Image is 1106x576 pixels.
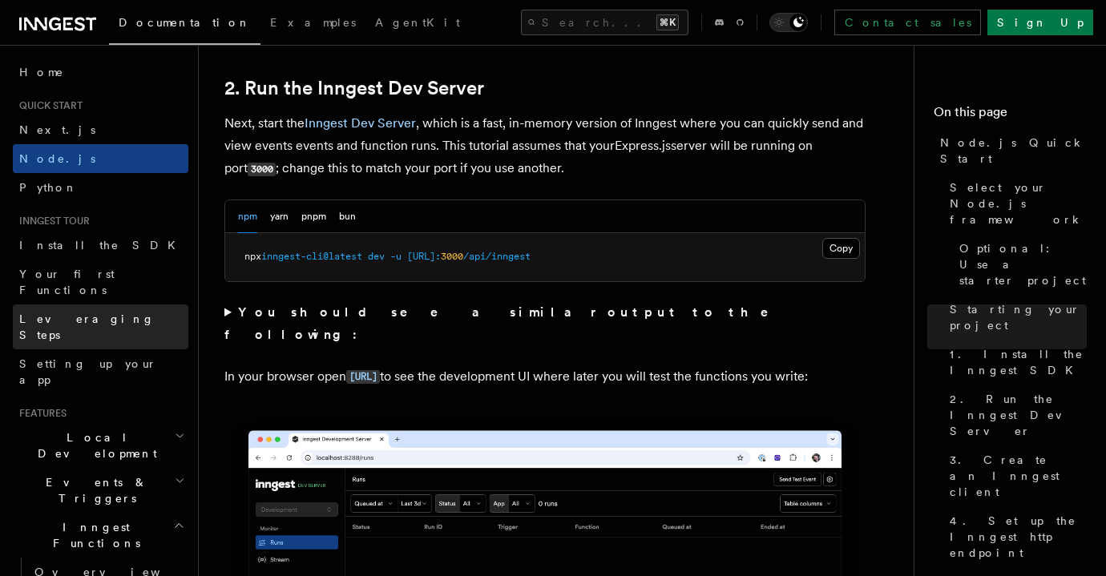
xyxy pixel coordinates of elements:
a: Examples [260,5,365,43]
a: Python [13,173,188,202]
span: Examples [270,16,356,29]
code: [URL] [346,370,380,384]
a: 1. Install the Inngest SDK [943,340,1087,385]
a: 2. Run the Inngest Dev Server [943,385,1087,445]
span: [URL]: [407,251,441,262]
code: 3000 [248,163,276,176]
a: AgentKit [365,5,470,43]
a: Next.js [13,115,188,144]
span: Quick start [13,99,83,112]
span: /api/inngest [463,251,531,262]
span: 1. Install the Inngest SDK [950,346,1087,378]
a: Select your Node.js framework [943,173,1087,234]
a: Optional: Use a starter project [953,234,1087,295]
span: Optional: Use a starter project [959,240,1087,288]
span: 3000 [441,251,463,262]
button: Events & Triggers [13,468,188,513]
a: Node.js [13,144,188,173]
a: Node.js Quick Start [934,128,1087,173]
span: Python [19,181,78,194]
span: Install the SDK [19,239,185,252]
span: Setting up your app [19,357,157,386]
span: Node.js Quick Start [940,135,1087,167]
kbd: ⌘K [656,14,679,30]
a: 2. Run the Inngest Dev Server [224,77,484,99]
span: Events & Triggers [13,474,175,506]
button: Search...⌘K [521,10,688,35]
span: -u [390,251,402,262]
a: Starting your project [943,295,1087,340]
button: yarn [270,200,289,233]
span: Inngest tour [13,215,90,228]
a: Sign Up [987,10,1093,35]
button: Inngest Functions [13,513,188,558]
p: In your browser open to see the development UI where later you will test the functions you write: [224,365,866,389]
button: Toggle dark mode [769,13,808,32]
h4: On this page [934,103,1087,128]
button: npm [238,200,257,233]
button: Copy [822,238,860,259]
a: Your first Functions [13,260,188,304]
span: 4. Set up the Inngest http endpoint [950,513,1087,561]
button: pnpm [301,200,326,233]
span: Next.js [19,123,95,136]
span: Features [13,407,67,420]
a: Setting up your app [13,349,188,394]
span: dev [368,251,385,262]
a: 3. Create an Inngest client [943,445,1087,506]
span: Node.js [19,152,95,165]
span: Local Development [13,429,175,461]
a: 4. Set up the Inngest http endpoint [943,506,1087,567]
summary: You should see a similar output to the following: [224,301,866,346]
a: Documentation [109,5,260,45]
a: Inngest Dev Server [305,115,416,131]
span: Your first Functions [19,268,115,296]
span: AgentKit [375,16,460,29]
span: Home [19,64,64,80]
p: Next, start the , which is a fast, in-memory version of Inngest where you can quickly send and vi... [224,112,866,180]
button: Local Development [13,423,188,468]
a: Home [13,58,188,87]
span: Leveraging Steps [19,312,155,341]
a: Leveraging Steps [13,304,188,349]
span: 2. Run the Inngest Dev Server [950,391,1087,439]
strong: You should see a similar output to the following: [224,304,791,342]
span: inngest-cli@latest [261,251,362,262]
span: Select your Node.js framework [950,179,1087,228]
a: Install the SDK [13,231,188,260]
span: Documentation [119,16,251,29]
span: Inngest Functions [13,519,173,551]
span: Starting your project [950,301,1087,333]
button: bun [339,200,356,233]
span: npx [244,251,261,262]
span: 3. Create an Inngest client [950,452,1087,500]
a: [URL] [346,369,380,384]
a: Contact sales [834,10,981,35]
